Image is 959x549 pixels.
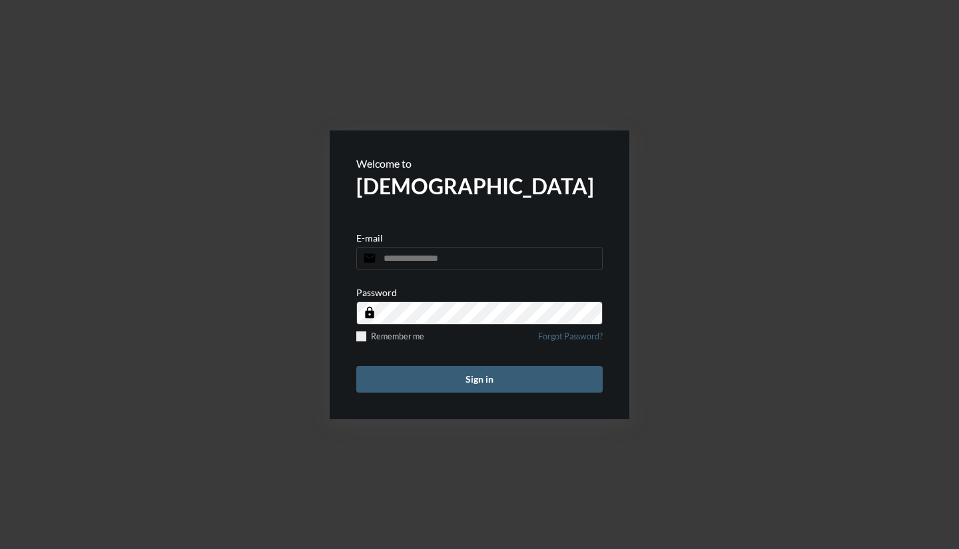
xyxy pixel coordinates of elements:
p: Welcome to [356,157,603,170]
button: Sign in [356,366,603,393]
p: E-mail [356,232,383,244]
a: Forgot Password? [538,331,603,349]
h2: [DEMOGRAPHIC_DATA] [356,173,603,199]
label: Remember me [356,331,424,341]
p: Password [356,287,397,298]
